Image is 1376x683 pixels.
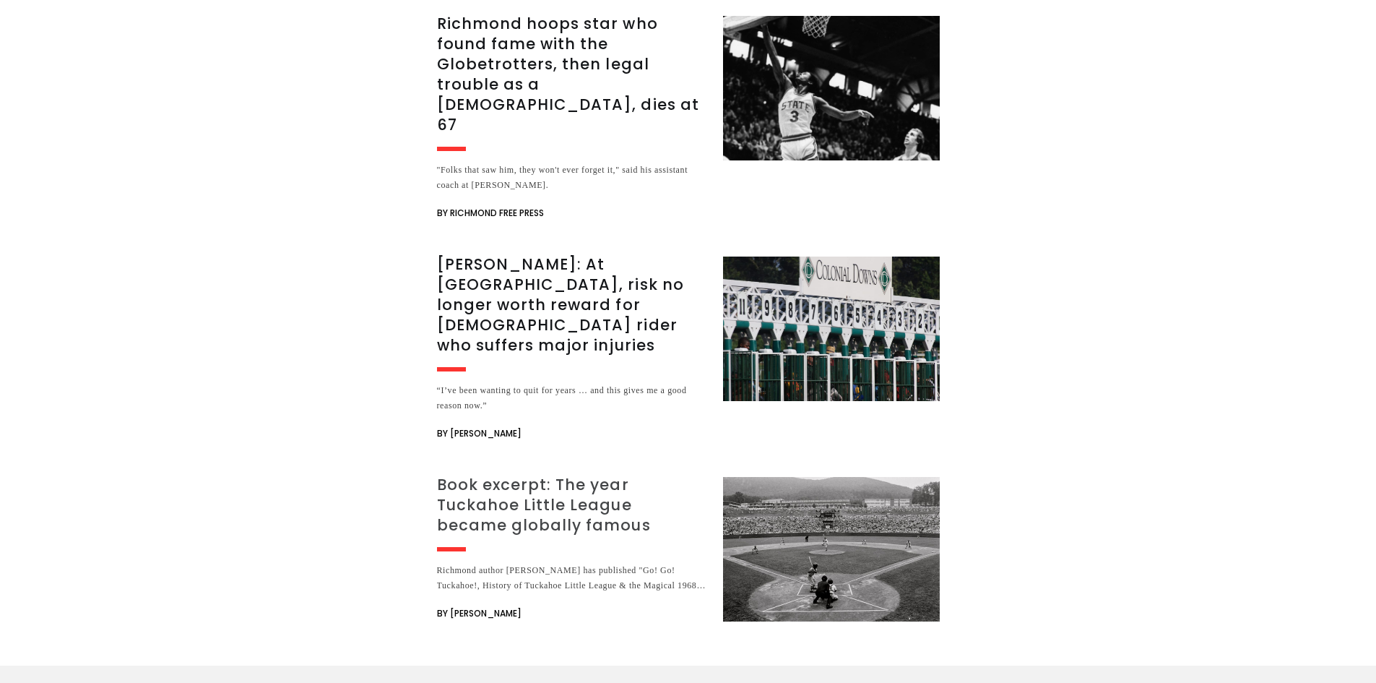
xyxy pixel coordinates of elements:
span: By [PERSON_NAME] [437,425,522,442]
img: Book excerpt: The year Tuckahoe Little League became globally famous [723,477,940,622]
div: Richmond author [PERSON_NAME] has published "Go! Go! Tuckahoe!, History of Tuckahoe Little League... [437,563,706,593]
span: By Richmond Free Press [437,205,544,222]
img: Jerry Lindquist: At Colonial Downs, risk no longer worth reward for 31-year-old rider who suffers... [723,257,940,401]
div: "Folks that saw him, they won't ever forget it," said his assistant coach at [PERSON_NAME]. [437,163,706,193]
div: “I’ve been wanting to quit for years … and this gives me a good reason now.” [437,383,706,413]
a: [PERSON_NAME]: At [GEOGRAPHIC_DATA], risk no longer worth reward for [DEMOGRAPHIC_DATA] rider who... [437,257,940,442]
h3: Richmond hoops star who found fame with the Globetrotters, then legal trouble as a [DEMOGRAPHIC_D... [437,14,706,135]
a: Richmond hoops star who found fame with the Globetrotters, then legal trouble as a [DEMOGRAPHIC_D... [437,16,940,222]
img: Richmond hoops star who found fame with the Globetrotters, then legal trouble as a pastor, dies a... [723,16,940,160]
a: Book excerpt: The year Tuckahoe Little League became globally famous Richmond author [PERSON_NAME... [437,477,940,622]
span: By [PERSON_NAME] [437,605,522,622]
h3: [PERSON_NAME]: At [GEOGRAPHIC_DATA], risk no longer worth reward for [DEMOGRAPHIC_DATA] rider who... [437,254,706,356]
h3: Book excerpt: The year Tuckahoe Little League became globally famous [437,475,706,536]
